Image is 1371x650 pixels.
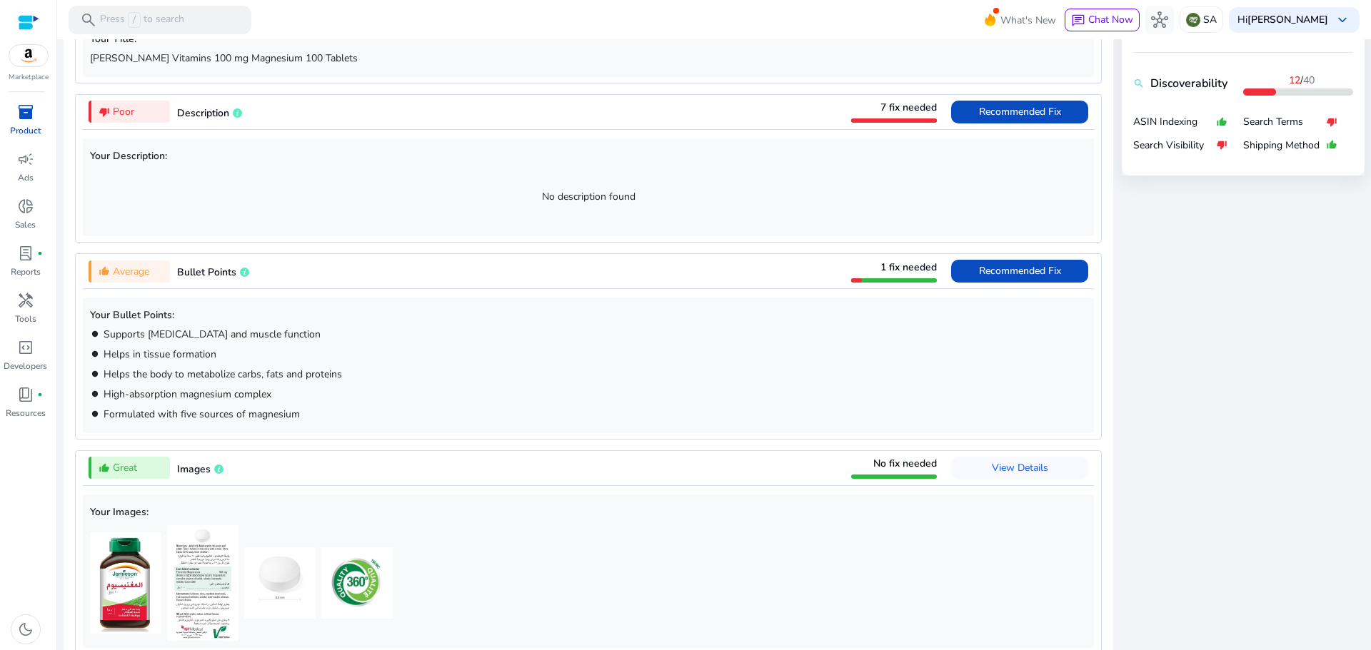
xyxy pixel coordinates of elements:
[90,409,100,419] mat-icon: brightness_1
[17,151,34,168] span: campaign
[1326,110,1337,133] mat-icon: thumb_down_alt
[37,392,43,397] span: fiber_manual_record
[4,360,47,372] p: Developers
[951,260,1088,283] button: Recommended Fix
[15,313,36,325] p: Tools
[1326,133,1337,157] mat-icon: thumb_up_alt
[1216,133,1227,157] mat-icon: thumb_down_alt
[880,101,937,114] span: 7 fix needed
[1216,110,1227,133] mat-icon: thumb_up_alt
[104,387,271,401] span: High-absorption magnesium complex
[177,462,211,476] span: Images
[9,72,49,83] p: Marketplace
[99,106,110,118] mat-icon: thumb_down_alt
[80,11,97,29] span: search
[951,101,1088,123] button: Recommended Fix
[113,104,134,119] span: Poor
[104,407,300,421] span: Formulated with five sources of magnesium
[1133,78,1145,89] mat-icon: search
[979,264,1061,278] span: Recommended Fix
[128,12,141,28] span: /
[113,460,137,475] span: Great
[880,260,937,274] span: 1 fix needed
[321,547,393,619] img: 411wZTu5DTL.jpg
[1289,73,1315,87] span: /
[244,547,316,619] img: 21uDzNvshfL.jpg
[951,457,1088,479] button: View Details
[1247,13,1328,26] b: [PERSON_NAME]
[1243,138,1326,153] p: Shipping Method
[15,218,36,231] p: Sales
[9,45,48,66] img: amazon.svg
[1150,75,1227,92] b: Discoverability
[90,389,100,399] mat-icon: brightness_1
[17,245,34,262] span: lab_profile
[90,168,1087,225] p: No description found
[1133,138,1216,153] p: Search Visibility
[1133,115,1216,129] p: ASIN Indexing
[90,329,100,339] mat-icon: brightness_1
[37,250,43,256] span: fiber_manual_record
[90,369,100,379] mat-icon: brightness_1
[17,339,34,356] span: code_blocks
[104,327,321,341] span: Supports [MEDICAL_DATA] and muscle function
[1186,13,1200,27] img: sa.svg
[104,367,342,381] span: Helps the body to metabolize carbs, fats and proteins
[100,12,184,28] p: Press to search
[17,103,34,121] span: inventory_2
[1243,115,1326,129] p: Search Terms
[17,621,34,638] span: dark_mode
[90,151,1087,163] h5: Your Description:
[1145,6,1174,34] button: hub
[992,461,1048,474] span: View Details
[1303,73,1315,87] span: 40
[11,265,41,278] p: Reports
[90,51,1087,66] p: [PERSON_NAME] Vitamins 100 mg Magnesium 100 Tablets
[1065,9,1140,31] button: chatChat Now
[1088,13,1133,26] span: Chat Now
[1289,73,1300,87] b: 12
[177,106,229,120] span: Description
[177,265,236,279] span: Bullet Points
[1151,11,1168,29] span: hub
[99,462,110,474] mat-icon: thumb_up_alt
[167,525,238,640] img: 41zlmXnX+VL.jpg
[17,198,34,215] span: donut_small
[90,310,1087,322] h5: Your Bullet Points:
[90,532,161,633] img: 41-8J6tc9yL.jpg
[90,507,1087,519] h5: Your Images:
[17,386,34,403] span: book_4
[104,347,216,361] span: Helps in tissue formation
[1334,11,1351,29] span: keyboard_arrow_down
[1071,14,1085,28] span: chat
[17,292,34,309] span: handyman
[1203,7,1217,32] p: SA
[113,264,149,279] span: Average
[90,349,100,359] mat-icon: brightness_1
[18,171,34,184] p: Ads
[10,124,41,137] p: Product
[873,457,937,470] span: No fix needed
[979,105,1061,118] span: Recommended Fix
[6,407,46,420] p: Resources
[1237,15,1328,25] p: Hi
[99,265,110,277] mat-icon: thumb_up_alt
[1000,8,1056,33] span: What's New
